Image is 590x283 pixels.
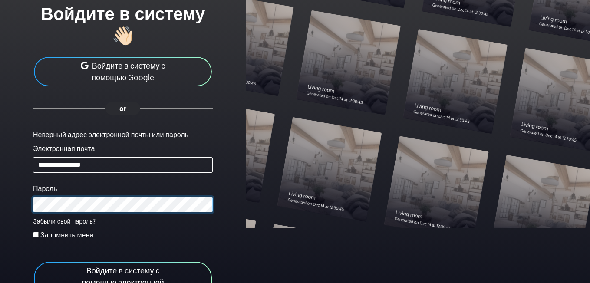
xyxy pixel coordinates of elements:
a: Забыли свой пароль? [33,217,96,225]
ya-tr-span: Неверный адрес электронной почты или пароль. [33,130,190,139]
button: Войдите в систему с помощью Google [33,56,213,87]
ya-tr-span: Запомнить меня [40,230,93,239]
ya-tr-span: Войдите в систему 👋🏻 [41,2,205,46]
ya-tr-span: Пароль [33,184,57,193]
ya-tr-span: Войдите в систему с помощью Google [92,61,165,82]
ya-tr-span: Электронная почта [33,144,95,153]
